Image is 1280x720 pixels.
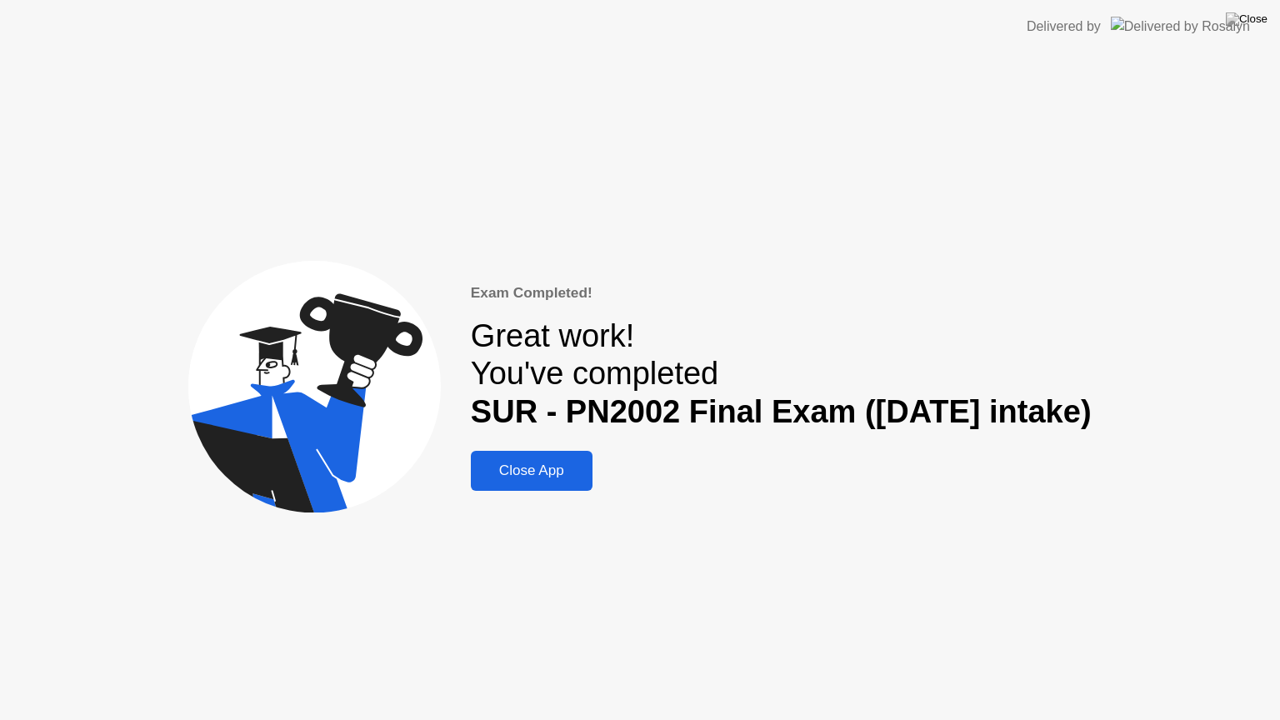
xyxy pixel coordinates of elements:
div: Delivered by [1027,17,1101,37]
img: Delivered by Rosalyn [1111,17,1250,36]
b: SUR - PN2002 Final Exam ([DATE] intake) [471,394,1092,429]
div: Great work! You've completed [471,317,1092,432]
div: Close App [476,462,587,479]
img: Close [1226,12,1267,26]
button: Close App [471,451,592,491]
div: Exam Completed! [471,282,1092,304]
